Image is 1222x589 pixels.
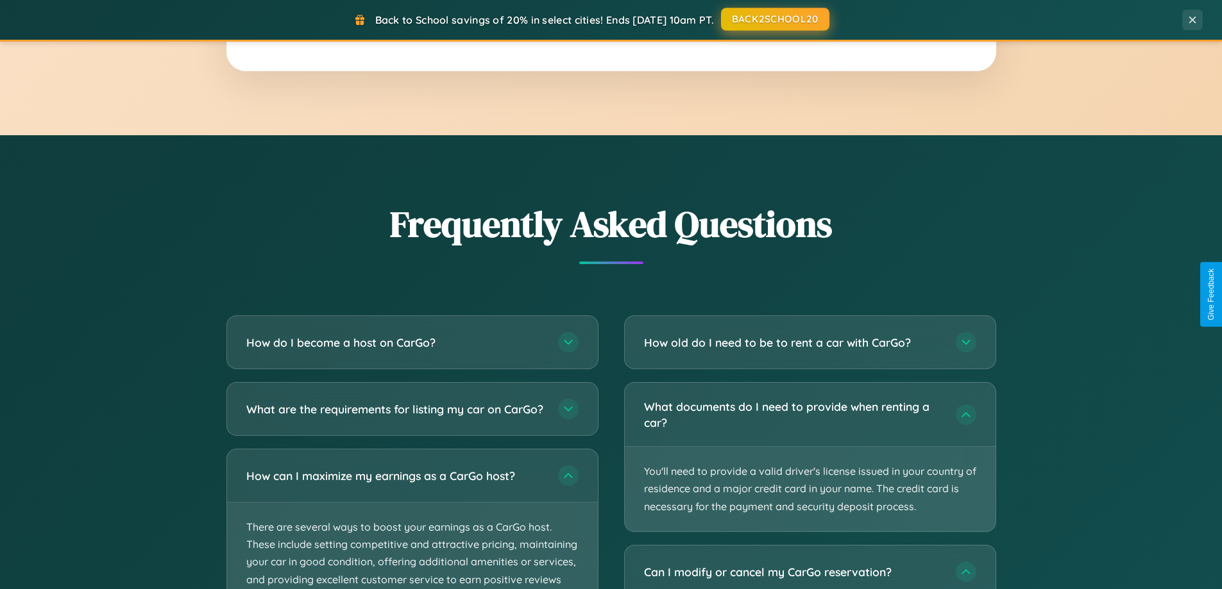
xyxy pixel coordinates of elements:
h3: How do I become a host on CarGo? [246,335,545,351]
p: You'll need to provide a valid driver's license issued in your country of residence and a major c... [625,447,996,531]
div: Give Feedback [1207,269,1216,320]
h3: What documents do I need to provide when renting a car? [644,399,943,430]
button: BACK2SCHOOL20 [721,8,829,31]
h2: Frequently Asked Questions [226,199,996,249]
h3: How can I maximize my earnings as a CarGo host? [246,468,545,484]
h3: How old do I need to be to rent a car with CarGo? [644,335,943,351]
h3: What are the requirements for listing my car on CarGo? [246,401,545,417]
span: Back to School savings of 20% in select cities! Ends [DATE] 10am PT. [375,13,714,26]
h3: Can I modify or cancel my CarGo reservation? [644,564,943,580]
